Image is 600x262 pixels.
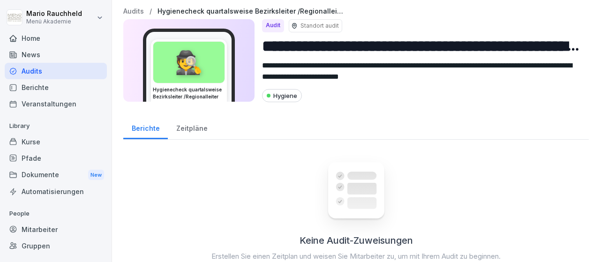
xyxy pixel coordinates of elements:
[262,89,302,102] div: Hygiene
[153,86,225,100] h3: Hygienecheck quartalsweise Bezirksleiter /Regionalleiter
[157,7,345,15] a: Hygienecheck quartalsweise Bezirksleiter /Regionalleiter
[5,206,107,221] p: People
[5,238,107,254] a: Gruppen
[300,233,413,247] h2: Keine Audit-Zuweisungen
[5,46,107,63] a: News
[88,170,104,180] div: New
[5,96,107,112] a: Veranstaltungen
[5,166,107,184] a: DokumenteNew
[5,221,107,238] a: Mitarbeiter
[5,150,107,166] a: Pfade
[211,251,501,262] p: Erstellen Sie einen Zeitplan und weisen Sie Mitarbeiter zu, um mit Ihrem Audit zu beginnen.
[153,42,225,83] div: 🕵️
[5,79,107,96] a: Berichte
[5,166,107,184] div: Dokumente
[5,134,107,150] a: Kurse
[26,18,82,25] p: Menü Akademie
[150,7,152,15] p: /
[123,7,144,15] a: Audits
[5,183,107,200] a: Automatisierungen
[5,63,107,79] a: Audits
[262,19,284,32] div: Audit
[26,10,82,18] p: Mario Rauchheld
[5,119,107,134] p: Library
[5,30,107,46] a: Home
[123,115,168,139] a: Berichte
[168,115,216,139] a: Zeitpläne
[300,22,339,30] p: Standort audit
